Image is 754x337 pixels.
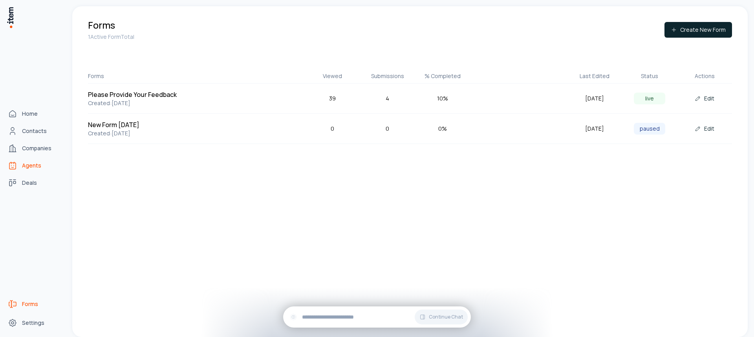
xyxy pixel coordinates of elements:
span: Agents [22,162,41,169]
a: Contacts [5,123,64,139]
div: Last Edited [567,72,622,80]
div: 0 % [415,124,470,133]
span: Contacts [22,127,47,135]
button: Create New Form [664,22,732,38]
div: Viewed [305,72,360,80]
a: Home [5,106,64,122]
div: 4 [360,94,415,103]
div: 39 [305,94,360,103]
span: Settings [22,319,44,327]
a: Companies [5,140,64,156]
span: Forms [22,300,38,308]
button: Edit [688,91,721,106]
button: Continue Chat [415,310,468,324]
a: deals [5,175,64,191]
h5: Please Provide Your Feedback [88,90,208,99]
div: Status [622,72,677,80]
a: Forms [5,296,64,312]
div: Actions [677,72,732,80]
a: Agents [5,158,64,173]
h1: Forms [88,19,134,31]
div: Submissions [360,72,415,80]
button: Edit [688,121,721,137]
div: 0 [305,124,360,133]
div: Forms [88,72,208,80]
div: live [634,93,665,104]
div: 0 [360,124,415,133]
img: Item Brain Logo [6,6,14,29]
h5: New Form [DATE] [88,120,208,129]
div: [DATE] [567,94,622,103]
p: 1 Active Form Total [88,33,134,41]
a: Settings [5,315,64,331]
div: Continue Chat [283,306,471,328]
span: Deals [22,179,37,187]
span: Continue Chat [429,314,463,320]
div: % Completed [415,72,470,80]
div: 10 % [415,94,470,103]
span: Companies [22,144,51,152]
div: paused [634,123,665,135]
span: Home [22,110,38,118]
p: Created: [DATE] [88,129,208,137]
p: Created: [DATE] [88,99,208,107]
div: [DATE] [567,124,622,133]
